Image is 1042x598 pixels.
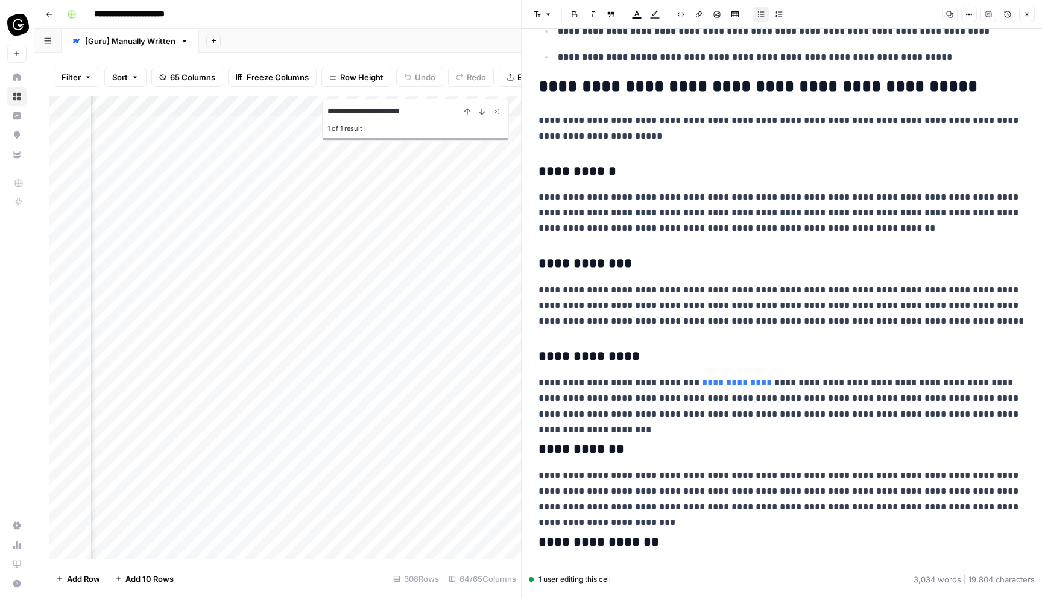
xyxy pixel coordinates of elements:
[67,573,100,585] span: Add Row
[7,87,27,106] a: Browse
[151,68,223,87] button: 65 Columns
[7,574,27,593] button: Help + Support
[7,516,27,535] a: Settings
[444,569,521,588] div: 64/65 Columns
[49,569,107,588] button: Add Row
[499,68,568,87] button: Export CSV
[125,573,174,585] span: Add 10 Rows
[7,555,27,574] a: Learning Hub
[7,535,27,555] a: Usage
[7,10,27,40] button: Workspace: Guru
[7,125,27,145] a: Opportunities
[228,68,317,87] button: Freeze Columns
[475,104,489,119] button: Next Result
[448,68,494,87] button: Redo
[85,35,175,47] div: [Guru] Manually Written
[62,29,199,53] a: [Guru] Manually Written
[7,14,29,36] img: Guru Logo
[914,573,1035,585] div: 3,034 words | 19,804 characters
[54,68,99,87] button: Filter
[327,121,504,136] div: 1 of 1 result
[62,71,81,83] span: Filter
[321,68,391,87] button: Row Height
[415,71,435,83] span: Undo
[467,71,486,83] span: Redo
[7,68,27,87] a: Home
[104,68,147,87] button: Sort
[170,71,215,83] span: 65 Columns
[460,104,475,119] button: Previous Result
[396,68,443,87] button: Undo
[529,574,611,585] div: 1 user editing this cell
[112,71,128,83] span: Sort
[7,106,27,125] a: Insights
[247,71,309,83] span: Freeze Columns
[388,569,444,588] div: 308 Rows
[107,569,181,588] button: Add 10 Rows
[340,71,384,83] span: Row Height
[489,104,504,119] button: Close Search
[7,145,27,164] a: Your Data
